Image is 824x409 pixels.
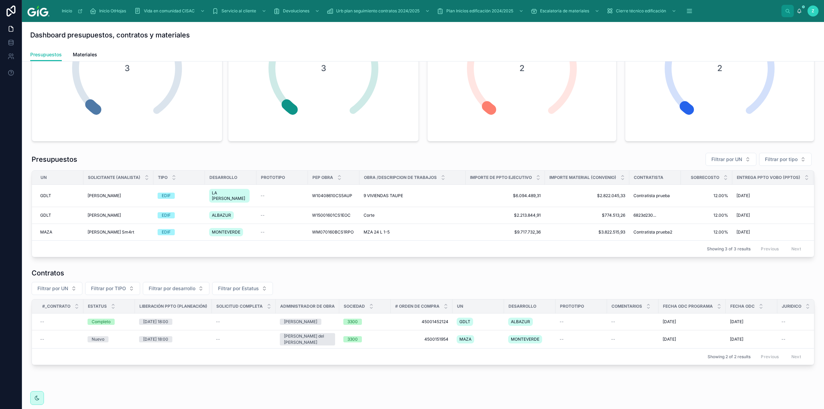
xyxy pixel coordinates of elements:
span: 4500151954 [395,337,448,342]
span: -- [611,319,615,325]
span: WM070160BCS1RPO [312,229,354,235]
span: Comentarios [611,304,642,309]
span: 6823d230... [633,213,656,218]
span: Prototipo [261,175,285,180]
span: $774.513,26 [549,213,625,218]
span: # Orden de Compra [395,304,439,309]
span: IMPORTE DE PPTO EJECUTIVO [470,175,532,180]
span: Filtrar por UN [37,285,68,292]
a: Servicio al cliente [210,5,270,17]
span: Juridico [782,304,801,309]
div: scrollable content [55,3,781,19]
span: -- [261,193,265,198]
span: Corte [364,213,375,218]
span: W15001601CS1EOC [312,213,351,218]
span: Z [812,8,814,14]
span: $9.717.732,36 [470,229,541,235]
a: Urb plan seguimiento contratos 2024/2025 [324,5,433,17]
span: 2 [717,63,722,74]
button: Select Button [759,153,812,166]
span: Inicio [62,8,72,14]
span: OBRA /DESCRIPCION DE TRABAJOS [364,175,437,180]
div: [PERSON_NAME] del [PERSON_NAME] [284,333,331,345]
span: TIPO [158,175,168,180]
span: Sociedad [344,304,365,309]
button: Select Button [143,282,209,295]
span: ALBAZUR [511,319,530,325]
span: [DATE] [736,229,750,235]
div: Completo [92,319,111,325]
span: Presupuestos [30,51,62,58]
a: Inicio [58,5,86,17]
span: Filtrar por UN [711,156,742,163]
span: -- [781,337,786,342]
span: Solicitud completa [216,304,263,309]
span: UN [457,304,463,309]
button: Select Button [212,282,273,295]
span: #_Contrato [42,304,70,309]
span: Contratista prueba [633,193,670,198]
span: -- [261,229,265,235]
span: Solicitante (ANALISTA) [88,175,140,180]
span: Estatus [88,304,107,309]
span: [DATE] [663,319,676,325]
span: $3.822.515,93 [549,229,625,235]
div: [PERSON_NAME] [284,319,317,325]
span: Showing 2 of 2 results [708,354,751,360]
a: Presupuestos [30,48,62,61]
span: 12.00% [685,193,728,198]
span: MONTEVERDE [212,229,240,235]
span: IMPORTE MATERIAL (CONVENIO) [549,175,616,180]
span: -- [40,319,44,325]
span: MZA 24 L 1-5 [364,229,390,235]
span: -- [560,319,564,325]
span: $2.822.045,33 [549,193,625,198]
div: EDIF [162,229,171,235]
span: -- [261,213,265,218]
span: Contratista prueba2 [633,229,672,235]
span: 3 [125,63,130,74]
span: Escalatoria de materiales [540,8,589,14]
span: Cierre técnico edificación [616,8,666,14]
span: GDLT [40,213,51,218]
div: 3300 [347,319,358,325]
span: 45001452124 [395,319,448,325]
span: 12.00% [685,229,728,235]
span: $6.094.489,31 [470,193,541,198]
span: PEP OBRA [312,175,333,180]
button: Select Button [32,282,82,295]
span: [PERSON_NAME] Sm4rt [88,229,134,235]
button: Select Button [706,153,756,166]
span: [DATE] [730,337,743,342]
span: Contratista [634,175,663,180]
span: -- [216,319,220,325]
div: EDIF [162,212,171,218]
div: [DATE] 18:00 [143,319,168,325]
span: 3 [321,63,326,74]
span: Devoluciones [283,8,309,14]
span: Desarrollo [209,175,237,180]
span: $2.213.844,91 [470,213,541,218]
span: 12.00% [685,213,728,218]
span: Filtrar por TIPO [91,285,126,292]
span: Vida en comunidad CISAC [144,8,195,14]
div: EDIF [162,193,171,199]
span: Prototipo [560,304,584,309]
span: Showing 3 of 3 results [707,246,751,252]
a: Escalatoria de materiales [528,5,603,17]
a: Materiales [73,48,97,62]
a: Plan Inicios edificación 2024/2025 [435,5,527,17]
span: Desarrollo [508,304,536,309]
span: MAZA [459,337,471,342]
span: Liberación PPTO (Planeación) [139,304,207,309]
span: [DATE] [736,193,750,198]
a: Cierre técnico edificación [604,5,680,17]
span: MAZA [40,229,52,235]
h1: Contratos [32,268,64,278]
span: Administrador de Obra [280,304,335,309]
span: Filtrar por tipo [765,156,798,163]
span: Materiales [73,51,97,58]
span: Servicio al cliente [221,8,256,14]
span: GDLT [40,193,51,198]
span: -- [781,319,786,325]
